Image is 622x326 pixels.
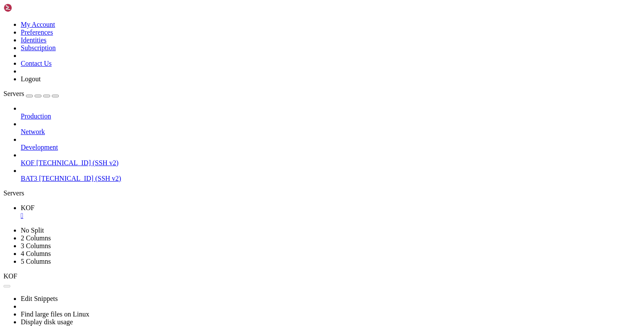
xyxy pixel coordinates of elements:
[3,47,90,54] span: [04:11]:Ggr <merchant>: !
[21,112,619,120] a: Production
[66,154,79,161] span: 1016
[3,32,422,39] span: [02:54]:Companion [merchant]: ok when I have time mostly doing big gems and weenite. Only stat I ...
[107,169,117,176] span: +71
[3,226,509,233] x-row: | Naysa 7h | Taucci 4h | Tune 25s | |
[48,90,55,97] span: +1
[3,147,509,155] x-row: The idyllic valley soothes you.
[3,255,509,262] x-row: _________(unnamed1)______________________________________________________________________________...
[111,126,117,133] span: +1
[3,272,17,280] span: KOF
[3,61,131,68] span: [04:11]:Ggr <merchant>: HAIL VECTRON!
[21,151,619,167] li: KOF [TECHNICAL_ID] (SSH v2)
[3,189,619,197] div: Servers
[39,175,121,182] span: [TECHNICAL_ID] (SSH v2)
[21,128,45,135] span: Network
[21,204,619,220] a: KOF
[21,234,51,242] a: 2 Columns
[21,175,37,182] span: BAT3
[135,90,145,97] span: 407
[14,126,24,133] span: 546
[21,44,56,51] a: Subscription
[3,183,349,190] span: Mulam [merchant]: I would adivse to do the belt quests, belt make life much more easy for merchants.
[76,97,86,104] span: 917
[3,262,509,270] x-row: Hp:520/552 Sp:827/1087 Ep:407/407 Exp:265 >merch I would adivse to do the belt quests, belt make ...
[107,154,114,161] span: +1
[48,126,55,133] span: +1
[21,250,51,257] a: 4 Columns
[164,277,167,284] div: (44, 38)
[3,90,24,97] span: Servers
[3,68,117,75] span: [04:11]:Companion [merchant]: heh
[3,97,509,104] x-row: hp: (552) [ ] sp: (1087) [ ] ep: (407) [] cash: 0 [] exp: 265 []
[21,310,89,318] a: Find large files on Linux
[14,90,24,97] span: 520
[21,36,47,44] a: Identities
[131,154,142,161] span: 407
[21,159,35,166] span: KOF
[3,176,509,183] x-row: The air feels warmer.
[3,169,509,176] x-row: hp: (552) [] sp: (1087) [ ] ep: (407) [] cash: 0 [] exp: 265 []
[21,144,619,151] a: Development
[21,128,619,136] a: Network
[21,144,58,151] span: Development
[142,140,152,147] span: 407
[73,126,83,133] span: 918
[3,162,509,169] x-row: You sizzle with magical energy.
[3,219,509,227] x-row: | Hair 26m | Jumadan 39s | Morkzar 4m | Mulam 0s |
[21,105,619,120] li: Production
[21,175,619,182] a: BAT3 [TECHNICAL_ID] (SSH v2)
[21,136,619,151] li: Development
[3,190,509,198] x-row: ,---------------------------------------------------------------------------.
[3,118,509,126] x-row: The idyllic valley soothes you.
[48,97,59,104] span: +25
[21,21,55,28] a: My Account
[3,205,509,212] x-row: |==================|==================|==================|==================|
[3,104,509,112] x-row: Large polar bear shouts 'Robinhood, I rather enjoyed killing you!'
[3,277,509,284] x-row: Hp:552/552 Sp:1087/1087 Ep:407/407 Exp:265 >
[3,54,155,61] span: [04:11]:Ggr <merchant>: THAT'S A NUMBERWANG!
[21,258,51,265] a: 5 Columns
[21,204,35,211] span: KOF
[135,126,145,133] span: 407
[3,25,363,32] span: [02:53]:Hair {merchant}: each material/gem combo gives different bonuses, find one that gives ski...
[14,97,24,104] span: 545
[21,75,41,83] a: Logout
[3,233,509,241] x-row: |-------------------------------------|-------------------------------------'
[21,112,51,120] span: Production
[142,97,152,104] span: 407
[3,39,238,46] span: [02:59]:Companion [merchant]: am slowly making money with stat rings
[3,83,218,89] span: [04:14]:Ggr <merchant>: this is a local guild for local people
[14,140,24,147] span: 552
[3,90,509,97] x-row: hp: (552) [ ] sp: (1087) [ ] ep: (407) [] cash: 0 [] exp: 265 []
[21,212,619,220] a: 
[3,75,249,82] span: [04:12]:[merchant]: [PERSON_NAME] is struck by complete and utter fear.
[73,90,83,97] span: 827
[135,169,145,176] span: 407
[3,111,509,118] x-row: The air seems to be getting warmer.
[3,248,509,255] x-row: `-------------------------------------'
[21,295,58,302] a: Edit Snippets
[14,169,24,176] span: 552
[3,3,53,12] img: Shellngn
[14,154,24,161] span: 552
[66,169,79,176] span: 1087
[111,90,117,97] span: +1
[3,198,509,205] x-row: | Name Idle | Name Idle | Name Idle | Name Idle |
[21,29,53,36] a: Preferences
[21,242,51,249] a: 3 Columns
[21,167,619,182] li: BAT3 [TECHNICAL_ID] (SSH v2)
[21,318,73,326] a: Display disk usage
[3,212,509,219] x-row: | Companion 4s | Cyl 5h | Dregas 6m | El 5h |
[21,60,52,67] a: Contact Us
[21,159,619,167] a: KOF [TECHNICAL_ID] (SSH v2)
[3,11,190,18] span: [02:52]:Hair {merchant}: smaller than that I just sell
[3,133,509,140] x-row: You feel fully healed.
[21,227,44,234] a: No Split
[3,154,509,162] x-row: hp: (552) [] sp: (1087) [ ] ep: (407) [] cash: 0 [] exp: 265 []
[3,126,509,133] x-row: hp: (552) [ ] sp: (1087) [ ] ep: (407) [] cash: 0 [] exp: 265 []
[48,140,55,147] span: +6
[3,90,59,97] a: Servers
[114,97,124,104] span: +90
[3,18,304,25] span: [02:52]:Companion [merchant]: I just huge the top ones. how do you make the skill rings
